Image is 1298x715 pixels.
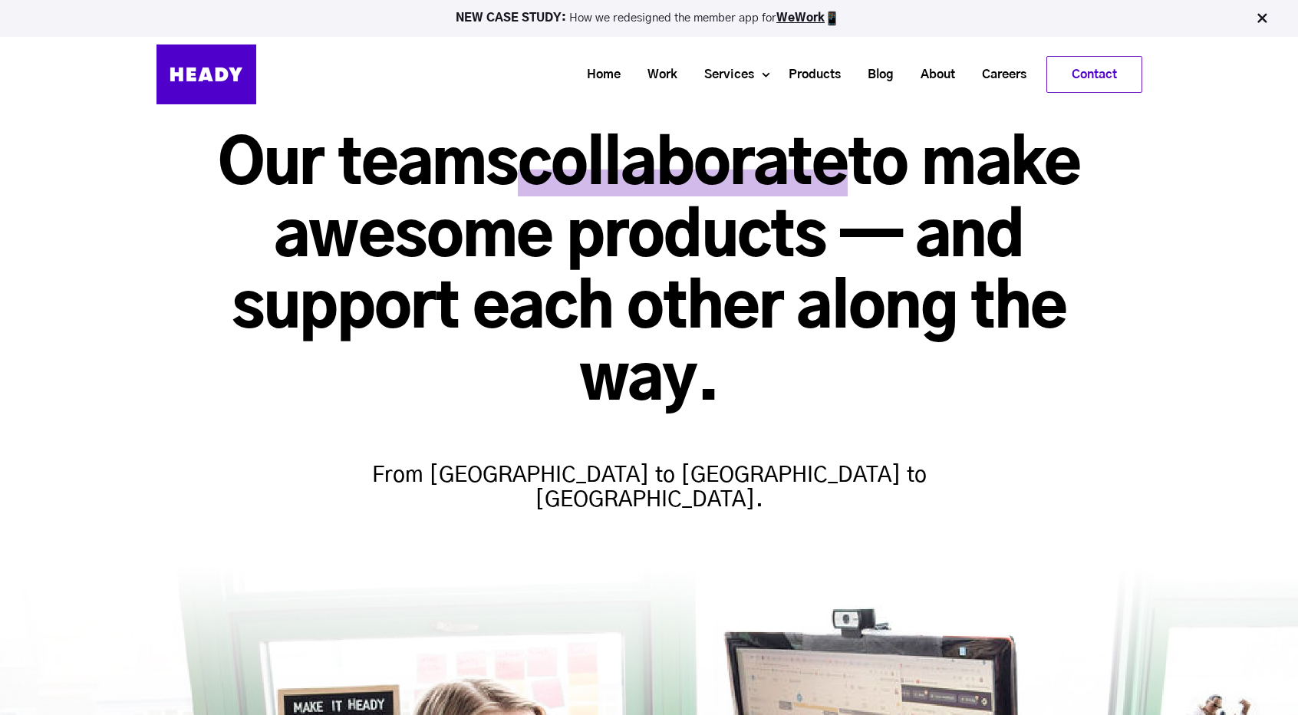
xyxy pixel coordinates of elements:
[350,433,948,512] h4: From [GEOGRAPHIC_DATA] to [GEOGRAPHIC_DATA] to [GEOGRAPHIC_DATA].
[156,130,1142,417] h1: Our teams to make awesome products — and support each other along the way.
[901,61,963,89] a: About
[628,61,685,89] a: Work
[848,61,901,89] a: Blog
[518,135,848,196] span: collaborate
[769,61,848,89] a: Products
[825,11,840,26] img: app emoji
[568,61,628,89] a: Home
[776,12,825,24] a: WeWork
[685,61,762,89] a: Services
[963,61,1034,89] a: Careers
[7,11,1291,26] p: How we redesigned the member app for
[1254,11,1270,26] img: Close Bar
[156,44,256,104] img: Heady_Logo_Web-01 (1)
[456,12,569,24] strong: NEW CASE STUDY:
[272,56,1142,93] div: Navigation Menu
[1047,57,1142,92] a: Contact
